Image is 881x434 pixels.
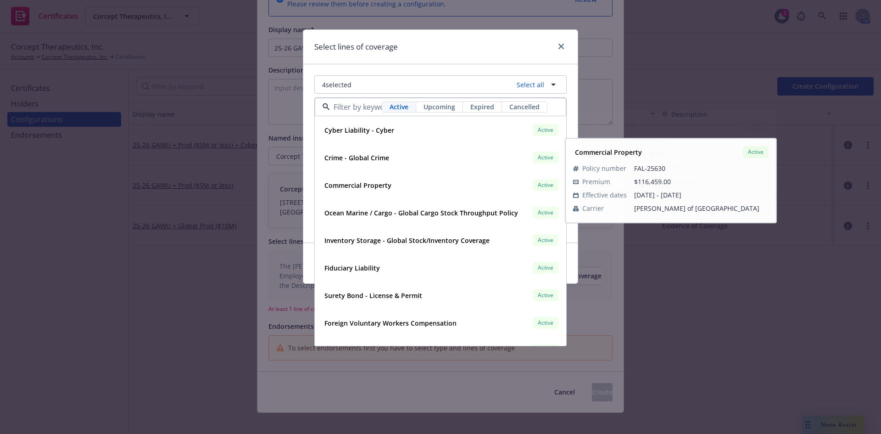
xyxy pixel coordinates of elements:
input: Filter by keyword [330,101,382,113]
span: Active [390,102,408,112]
span: Active [536,264,555,272]
a: close [556,41,567,52]
span: [PERSON_NAME] of [GEOGRAPHIC_DATA] [634,203,769,213]
strong: Ocean Marine / Cargo - Global Cargo Stock Throughput Policy [324,209,518,217]
span: 4 selected [322,80,351,90]
strong: Crime - Global Crime [324,153,389,162]
span: Expired [470,102,494,112]
strong: Fiduciary Liability [324,264,380,272]
span: Active [536,291,555,299]
strong: Cyber Liability - Cyber [324,126,394,135]
span: Active [536,319,555,327]
a: Select all [513,80,544,90]
strong: Surety Bond - License & Permit [324,291,422,300]
strong: Inventory Storage - Global Stock/Inventory Coverage [324,236,490,245]
span: Cancelled [509,102,540,112]
span: Carrier [582,176,604,186]
span: Active [536,126,555,134]
h1: Select lines of coverage [314,41,398,53]
span: Carrier [582,203,604,213]
span: Travelers Insurance [634,176,769,186]
strong: Foreign Voluntary Workers Compensation [324,319,457,327]
span: Active [536,209,555,217]
button: 4selectedSelect all [314,75,567,94]
span: Active [536,181,555,189]
strong: Commercial Property [324,181,391,190]
span: Upcoming [424,102,455,112]
span: Active [536,153,555,162]
span: Active [536,236,555,244]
